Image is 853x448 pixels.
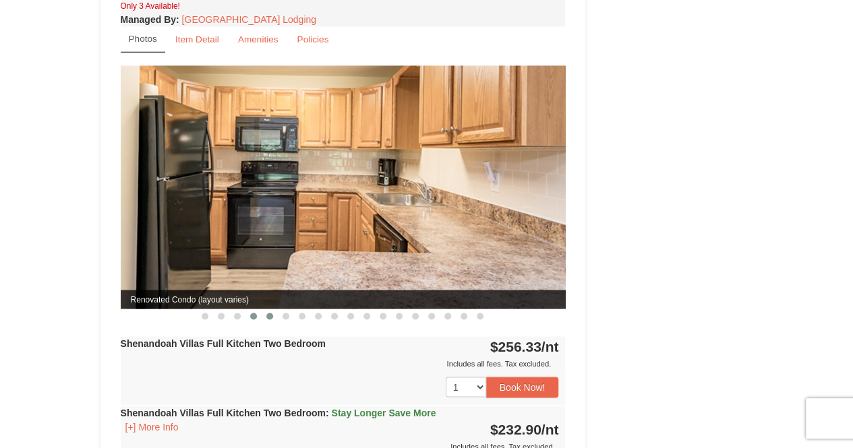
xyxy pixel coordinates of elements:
small: Photos [129,34,157,44]
button: Book Now! [486,377,559,397]
span: Managed By [121,14,176,25]
span: $232.90 [490,421,541,437]
span: /nt [541,421,559,437]
strong: Shenandoah Villas Full Kitchen Two Bedroom [121,407,436,418]
a: Amenities [229,26,287,53]
div: Includes all fees. Tax excluded. [121,356,559,370]
span: Stay Longer Save More [331,407,436,418]
strong: $256.33 [490,338,559,354]
strong: Shenandoah Villas Full Kitchen Two Bedroom [121,338,326,348]
strong: : [121,14,179,25]
a: [GEOGRAPHIC_DATA] Lodging [182,14,316,25]
span: Renovated Condo (layout varies) [121,290,566,309]
a: Item Detail [167,26,228,53]
small: Only 3 Available! [121,1,180,11]
img: Renovated Condo (layout varies) [121,65,566,309]
small: Amenities [238,34,278,44]
small: Item Detail [175,34,219,44]
a: Policies [288,26,337,53]
a: Photos [121,26,165,53]
span: : [326,407,329,418]
span: /nt [541,338,559,354]
small: Policies [297,34,328,44]
button: [+] More Info [121,419,183,434]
